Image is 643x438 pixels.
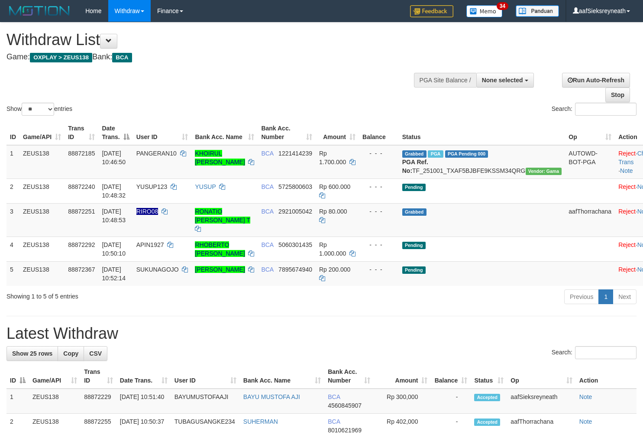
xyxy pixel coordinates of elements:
[136,150,177,157] span: PANGERAN10
[68,208,95,215] span: 88872251
[191,120,258,145] th: Bank Acc. Name: activate to sort column ascending
[402,266,426,274] span: Pending
[474,394,500,401] span: Accepted
[195,241,245,257] a: RHOBERTO [PERSON_NAME]
[81,364,116,389] th: Trans ID: activate to sort column ascending
[102,183,126,199] span: [DATE] 10:48:32
[319,183,350,190] span: Rp 600.000
[328,393,340,400] span: BCA
[112,53,132,62] span: BCA
[565,145,615,179] td: AUTOWD-BOT-PGA
[399,145,565,179] td: TF_251001_TXAF5BJBFE9KSSM34QRG
[402,159,428,174] b: PGA Ref. No:
[6,346,58,361] a: Show 25 rows
[324,364,374,389] th: Bank Acc. Number: activate to sort column ascending
[565,120,615,145] th: Op: activate to sort column ascending
[30,53,92,62] span: OXPLAY > ZEUS138
[240,364,324,389] th: Bank Acc. Name: activate to sort column ascending
[81,389,116,414] td: 88872229
[402,242,426,249] span: Pending
[410,5,453,17] img: Feedback.jpg
[6,178,19,203] td: 2
[136,183,168,190] span: YUSUP123
[261,241,273,248] span: BCA
[278,266,312,273] span: Copy 7895674940 to clipboard
[497,2,508,10] span: 34
[116,389,171,414] td: [DATE] 10:51:40
[319,208,347,215] span: Rp 80.000
[319,241,346,257] span: Rp 1.000.000
[552,103,637,116] label: Search:
[19,237,65,261] td: ZEUS138
[261,150,273,157] span: BCA
[6,289,262,301] div: Showing 1 to 5 of 5 entries
[605,88,630,102] a: Stop
[471,364,507,389] th: Status: activate to sort column ascending
[195,150,245,165] a: KHOIRUL [PERSON_NAME]
[474,419,500,426] span: Accepted
[362,182,395,191] div: - - -
[507,364,575,389] th: Op: activate to sort column ascending
[278,183,312,190] span: Copy 5725800603 to clipboard
[195,266,245,273] a: [PERSON_NAME]
[414,73,476,88] div: PGA Site Balance /
[328,402,362,409] span: Copy 4560845907 to clipboard
[476,73,534,88] button: None selected
[19,178,65,203] td: ZEUS138
[261,266,273,273] span: BCA
[6,4,72,17] img: MOTION_logo.png
[89,350,102,357] span: CSV
[402,184,426,191] span: Pending
[579,418,592,425] a: Note
[102,266,126,282] span: [DATE] 10:52:14
[618,150,636,157] a: Reject
[278,208,312,215] span: Copy 2921005042 to clipboard
[63,350,78,357] span: Copy
[6,389,29,414] td: 1
[482,77,523,84] span: None selected
[6,364,29,389] th: ID: activate to sort column descending
[195,208,250,224] a: RONATIO [PERSON_NAME] T
[507,389,575,414] td: aafSieksreyneath
[564,289,599,304] a: Previous
[316,120,359,145] th: Amount: activate to sort column ascending
[328,427,362,434] span: Copy 8010621969 to clipboard
[362,207,395,216] div: - - -
[618,208,636,215] a: Reject
[618,241,636,248] a: Reject
[516,5,559,17] img: panduan.png
[133,120,192,145] th: User ID: activate to sort column ascending
[6,120,19,145] th: ID
[362,265,395,274] div: - - -
[402,150,427,158] span: Grabbed
[195,183,216,190] a: YUSUP
[319,150,346,165] span: Rp 1.700.000
[618,183,636,190] a: Reject
[19,145,65,179] td: ZEUS138
[6,145,19,179] td: 1
[445,150,488,158] span: PGA Pending
[65,120,98,145] th: Trans ID: activate to sort column ascending
[576,364,637,389] th: Action
[116,364,171,389] th: Date Trans.: activate to sort column ascending
[19,120,65,145] th: Game/API: activate to sort column ascending
[428,150,443,158] span: Marked by aafnoeunsreypich
[6,325,637,342] h1: Latest Withdraw
[6,237,19,261] td: 4
[6,53,420,62] h4: Game: Bank:
[258,120,316,145] th: Bank Acc. Number: activate to sort column ascending
[575,346,637,359] input: Search:
[29,364,81,389] th: Game/API: activate to sort column ascending
[243,393,300,400] a: BAYU MUSTOFA AJI
[328,418,340,425] span: BCA
[68,241,95,248] span: 88872292
[579,393,592,400] a: Note
[6,203,19,237] td: 3
[552,346,637,359] label: Search:
[6,261,19,286] td: 5
[565,203,615,237] td: aafThorrachana
[19,203,65,237] td: ZEUS138
[136,208,158,215] span: Nama rekening ada tanda titik/strip, harap diedit
[171,389,240,414] td: BAYUMUSTOFAAJI
[102,208,126,224] span: [DATE] 10:48:53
